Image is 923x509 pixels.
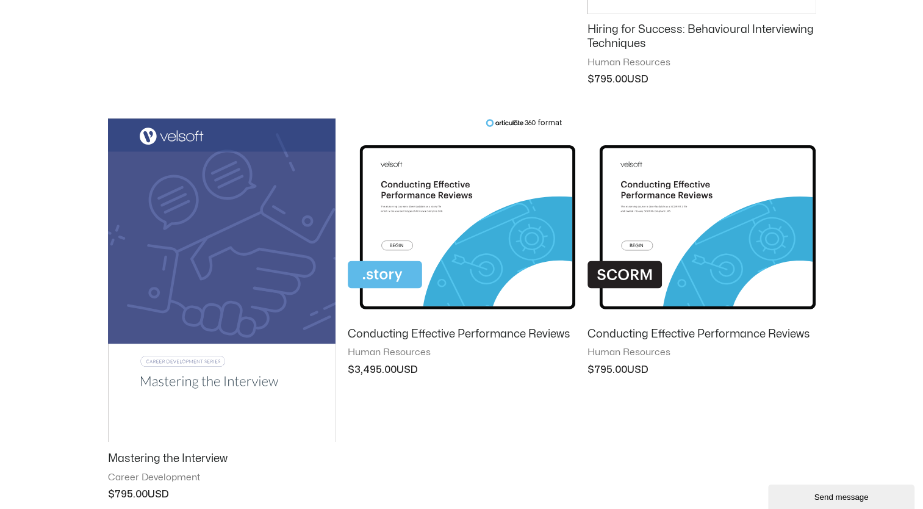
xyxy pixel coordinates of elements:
a: Conducting Effective Performance Reviews [587,327,815,347]
h2: Conducting Effective Performance Reviews [348,327,575,341]
bdi: 795.00 [108,489,148,499]
h2: Hiring for Success: Behavioural Interviewing Techniques [587,23,815,51]
bdi: 3,495.00 [348,365,397,375]
span: $ [108,489,115,499]
img: Mastering the Interview [108,118,336,441]
span: $ [587,365,594,375]
span: Career Development [108,472,336,484]
iframe: chat widget [768,482,917,509]
img: Conducting Effective Performance Reviews [348,118,575,317]
a: Mastering the Interview [108,452,336,471]
a: Hiring for Success: Behavioural Interviewing Techniques [587,23,815,57]
span: Human Resources [587,347,815,359]
span: $ [587,74,594,84]
bdi: 795.00 [587,365,627,375]
img: Conducting Effective Performance Reviews [587,118,815,317]
span: $ [348,365,354,375]
a: Conducting Effective Performance Reviews [348,327,575,347]
span: Human Resources [348,347,575,359]
bdi: 795.00 [587,74,627,84]
h2: Conducting Effective Performance Reviews [587,327,815,341]
span: Human Resources [587,57,815,69]
h2: Mastering the Interview [108,452,336,466]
